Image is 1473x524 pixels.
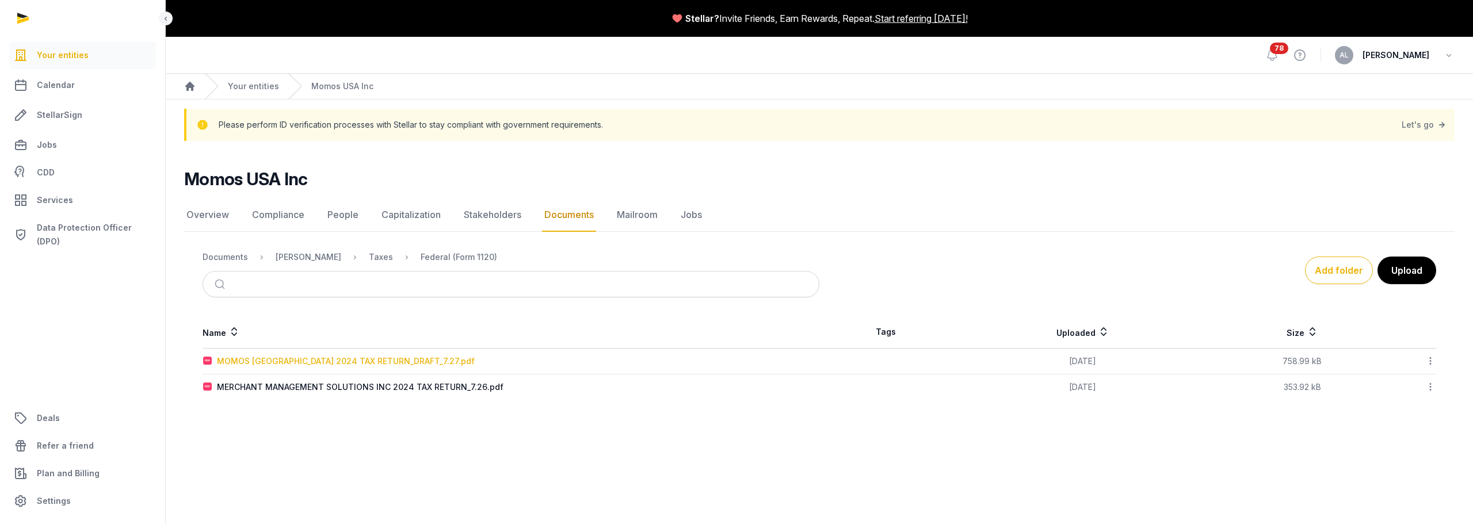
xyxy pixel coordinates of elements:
[1340,52,1349,59] span: AL
[1213,316,1391,349] th: Size
[1069,382,1096,392] span: [DATE]
[219,117,603,133] p: Please perform ID verification processes with Stellar to stay compliant with government requireme...
[379,198,443,232] a: Capitalization
[184,169,307,189] h2: Momos USA Inc
[37,193,73,207] span: Services
[9,186,156,214] a: Services
[37,411,60,425] span: Deals
[1305,257,1373,284] button: Add folder
[875,12,968,25] a: Start referring [DATE]!
[9,216,156,253] a: Data Protection Officer (DPO)
[9,161,156,184] a: CDD
[184,198,231,232] a: Overview
[37,221,151,248] span: Data Protection Officer (DPO)
[9,404,156,432] a: Deals
[9,41,156,69] a: Your entities
[421,251,497,263] div: Federal (Form 1120)
[1402,117,1448,133] a: Let's go
[1266,391,1473,524] iframe: Chat Widget
[1363,48,1429,62] span: [PERSON_NAME]
[1377,257,1436,284] button: Upload
[9,460,156,487] a: Plan and Billing
[203,383,212,392] img: pdf.svg
[9,131,156,159] a: Jobs
[208,271,235,297] button: Submit
[325,198,361,232] a: People
[685,12,719,25] span: Stellar?
[1069,356,1096,366] span: [DATE]
[37,138,57,152] span: Jobs
[9,101,156,129] a: StellarSign
[1213,374,1391,400] td: 353.92 kB
[1270,43,1288,54] span: 78
[819,316,952,349] th: Tags
[166,74,1473,100] nav: Breadcrumb
[203,316,819,349] th: Name
[1335,46,1353,64] button: AL
[9,487,156,515] a: Settings
[276,251,341,263] div: [PERSON_NAME]
[9,71,156,99] a: Calendar
[217,355,475,367] div: MOMOS [GEOGRAPHIC_DATA] 2024 TAX RETURN_DRAFT_7.27.pdf
[184,198,1455,232] nav: Tabs
[37,494,71,508] span: Settings
[203,357,212,366] img: pdf.svg
[37,78,75,92] span: Calendar
[615,198,660,232] a: Mailroom
[37,48,89,62] span: Your entities
[37,108,82,122] span: StellarSign
[461,198,524,232] a: Stakeholders
[9,432,156,460] a: Refer a friend
[217,381,503,393] div: MERCHANT MANAGEMENT SOLUTIONS INC 2024 TAX RETURN_7.26.pdf
[37,439,94,453] span: Refer a friend
[678,198,704,232] a: Jobs
[228,81,279,92] a: Your entities
[203,243,819,271] nav: Breadcrumb
[250,198,307,232] a: Compliance
[37,166,55,179] span: CDD
[203,251,248,263] div: Documents
[952,316,1213,349] th: Uploaded
[1213,349,1391,374] td: 758.99 kB
[311,81,373,92] a: Momos USA Inc
[37,466,100,480] span: Plan and Billing
[369,251,393,263] div: Taxes
[542,198,596,232] a: Documents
